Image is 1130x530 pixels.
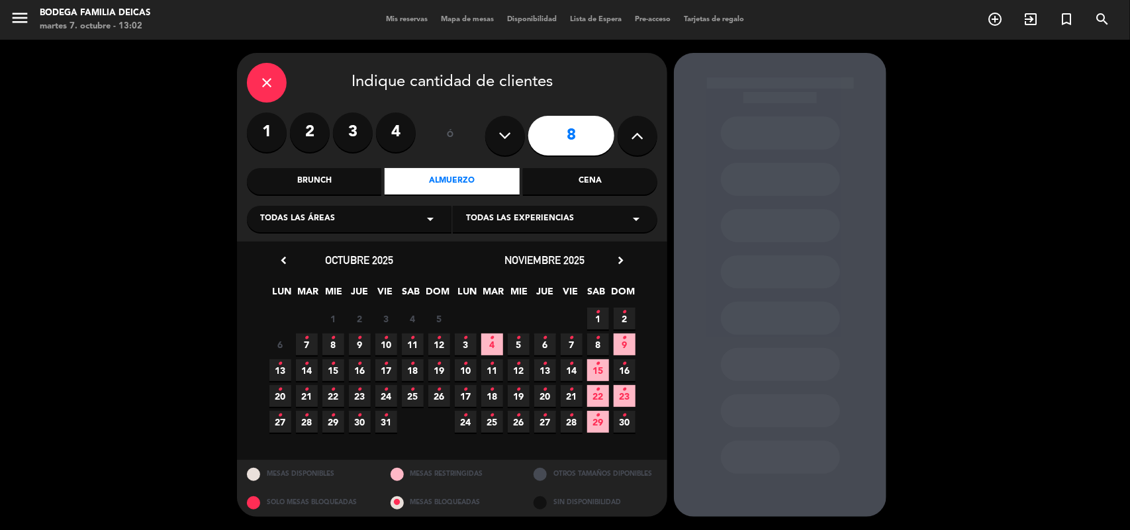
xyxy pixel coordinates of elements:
[428,308,450,330] span: 5
[384,328,389,349] i: •
[614,359,636,381] span: 16
[490,353,494,375] i: •
[375,308,397,330] span: 3
[410,379,415,400] i: •
[290,112,330,152] label: 2
[10,8,30,32] button: menu
[490,328,494,349] i: •
[357,328,362,349] i: •
[614,333,636,355] span: 9
[349,411,371,433] span: 30
[543,379,547,400] i: •
[508,359,530,381] span: 12
[375,284,397,306] span: VIE
[561,333,583,355] span: 7
[247,168,381,195] div: Brunch
[260,212,335,226] span: Todas las áreas
[587,385,609,407] span: 22
[296,411,318,433] span: 28
[381,488,524,517] div: MESAS BLOQUEADAS
[508,333,530,355] span: 5
[622,328,627,349] i: •
[322,333,344,355] span: 8
[561,359,583,381] span: 14
[305,353,309,375] i: •
[296,333,318,355] span: 7
[523,168,657,195] div: Cena
[349,385,371,407] span: 23
[534,385,556,407] span: 20
[376,112,416,152] label: 4
[384,405,389,426] i: •
[543,328,547,349] i: •
[463,353,468,375] i: •
[516,379,521,400] i: •
[596,405,600,426] i: •
[466,212,574,226] span: Todas las experiencias
[587,308,609,330] span: 1
[277,253,291,267] i: chevron_left
[516,328,521,349] i: •
[278,353,283,375] i: •
[357,353,362,375] i: •
[500,16,563,23] span: Disponibilidad
[305,328,309,349] i: •
[422,211,438,227] i: arrow_drop_down
[375,333,397,355] span: 10
[331,379,336,400] i: •
[237,460,381,488] div: MESAS DISPONIBLES
[587,359,609,381] span: 15
[569,353,574,375] i: •
[322,385,344,407] span: 22
[622,405,627,426] i: •
[305,379,309,400] i: •
[437,353,442,375] i: •
[296,359,318,381] span: 14
[455,359,477,381] span: 10
[237,488,381,517] div: SOLO MESAS BLOQUEADAS
[381,460,524,488] div: MESAS RESTRINGIDAS
[247,63,657,103] div: Indique cantidad de clientes
[596,353,600,375] i: •
[490,405,494,426] i: •
[524,460,667,488] div: OTROS TAMAÑOS DIPONIBLES
[402,308,424,330] span: 4
[1094,11,1110,27] i: search
[400,284,422,306] span: SAB
[508,385,530,407] span: 19
[622,353,627,375] i: •
[437,328,442,349] i: •
[269,333,291,355] span: 6
[505,253,585,267] span: noviembre 2025
[483,284,504,306] span: MAR
[305,405,309,426] i: •
[1023,11,1039,27] i: exit_to_app
[516,405,521,426] i: •
[508,411,530,433] span: 26
[297,284,319,306] span: MAR
[1059,11,1074,27] i: turned_in_not
[543,353,547,375] i: •
[587,333,609,355] span: 8
[357,405,362,426] i: •
[349,308,371,330] span: 2
[269,359,291,381] span: 13
[40,7,150,20] div: Bodega Familia Deicas
[614,253,628,267] i: chevron_right
[596,379,600,400] i: •
[384,353,389,375] i: •
[561,385,583,407] span: 21
[586,284,608,306] span: SAB
[247,112,287,152] label: 1
[278,405,283,426] i: •
[278,379,283,400] i: •
[402,359,424,381] span: 18
[622,379,627,400] i: •
[563,16,628,23] span: Lista de Espera
[375,385,397,407] span: 24
[596,302,600,323] i: •
[561,411,583,433] span: 28
[560,284,582,306] span: VIE
[457,284,479,306] span: LUN
[534,359,556,381] span: 13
